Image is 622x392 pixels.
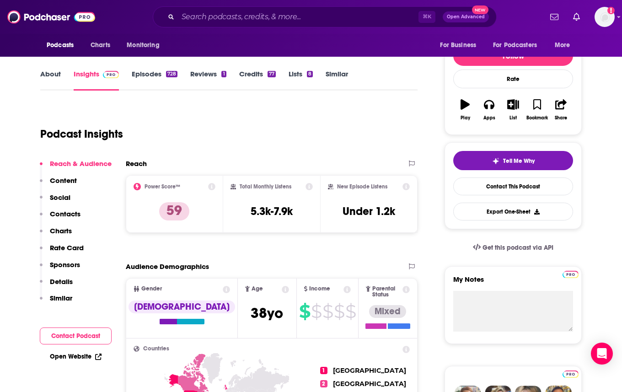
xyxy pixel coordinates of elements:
[563,371,579,378] img: Podchaser Pro
[509,115,517,121] div: List
[333,366,406,375] span: [GEOGRAPHIC_DATA]
[483,244,553,252] span: Get this podcast via API
[461,115,470,121] div: Play
[74,70,119,91] a: InsightsPodchaser Pro
[40,159,112,176] button: Reach & Audience
[120,37,171,54] button: open menu
[483,115,495,121] div: Apps
[50,209,80,218] p: Contacts
[299,304,310,319] span: $
[40,294,72,311] button: Similar
[525,93,549,126] button: Bookmark
[595,7,615,27] span: Logged in as AirwaveMedia
[85,37,116,54] a: Charts
[40,127,123,141] h1: Podcast Insights
[453,177,573,195] a: Contact This Podcast
[555,115,567,121] div: Share
[453,275,573,291] label: My Notes
[50,353,102,360] a: Open Website
[493,39,537,52] span: For Podcasters
[320,380,327,387] span: 2
[322,304,333,319] span: $
[40,328,112,344] button: Contact Podcast
[309,286,330,292] span: Income
[190,70,226,91] a: Reviews1
[440,39,476,52] span: For Business
[50,260,80,269] p: Sponsors
[159,202,189,220] p: 59
[50,159,112,168] p: Reach & Audience
[221,71,226,77] div: 1
[503,157,535,165] span: Tell Me Why
[252,286,263,292] span: Age
[326,70,348,91] a: Similar
[591,343,613,365] div: Open Intercom Messenger
[40,260,80,277] button: Sponsors
[563,271,579,278] img: Podchaser Pro
[447,15,485,19] span: Open Advanced
[141,286,162,292] span: Gender
[40,209,80,226] button: Contacts
[50,277,73,286] p: Details
[492,157,499,165] img: tell me why sparkle
[40,176,77,193] button: Content
[50,226,72,235] p: Charts
[320,367,327,374] span: 1
[501,93,525,126] button: List
[526,115,548,121] div: Bookmark
[548,37,582,54] button: open menu
[129,301,235,313] div: [DEMOGRAPHIC_DATA]
[369,305,406,318] div: Mixed
[47,39,74,52] span: Podcasts
[91,39,110,52] span: Charts
[372,286,401,298] span: Parental Status
[50,294,72,302] p: Similar
[127,39,159,52] span: Monitoring
[453,93,477,126] button: Play
[434,37,488,54] button: open menu
[466,236,561,259] a: Get this podcast via API
[595,7,615,27] img: User Profile
[126,159,147,168] h2: Reach
[487,37,550,54] button: open menu
[569,9,584,25] a: Show notifications dropdown
[345,304,356,319] span: $
[239,70,276,91] a: Credits77
[40,193,70,210] button: Social
[453,151,573,170] button: tell me why sparkleTell Me Why
[268,71,276,77] div: 77
[40,70,61,91] a: About
[178,10,418,24] input: Search podcasts, credits, & more...
[143,346,169,352] span: Countries
[555,39,570,52] span: More
[333,380,406,388] span: [GEOGRAPHIC_DATA]
[595,7,615,27] button: Show profile menu
[453,70,573,88] div: Rate
[103,71,119,78] img: Podchaser Pro
[126,262,209,271] h2: Audience Demographics
[7,8,95,26] img: Podchaser - Follow, Share and Rate Podcasts
[443,11,489,22] button: Open AdvancedNew
[50,243,84,252] p: Rate Card
[547,9,562,25] a: Show notifications dropdown
[307,71,313,77] div: 8
[477,93,501,126] button: Apps
[453,203,573,220] button: Export One-Sheet
[166,71,177,77] div: 728
[251,204,293,218] h3: 5.3k-7.9k
[50,193,70,202] p: Social
[311,304,322,319] span: $
[337,183,387,190] h2: New Episode Listens
[334,304,344,319] span: $
[50,176,77,185] p: Content
[418,11,435,23] span: ⌘ K
[40,37,86,54] button: open menu
[549,93,573,126] button: Share
[153,6,497,27] div: Search podcasts, credits, & more...
[132,70,177,91] a: Episodes728
[607,7,615,14] svg: Add a profile image
[251,304,283,322] span: 38 yo
[145,183,180,190] h2: Power Score™
[40,277,73,294] button: Details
